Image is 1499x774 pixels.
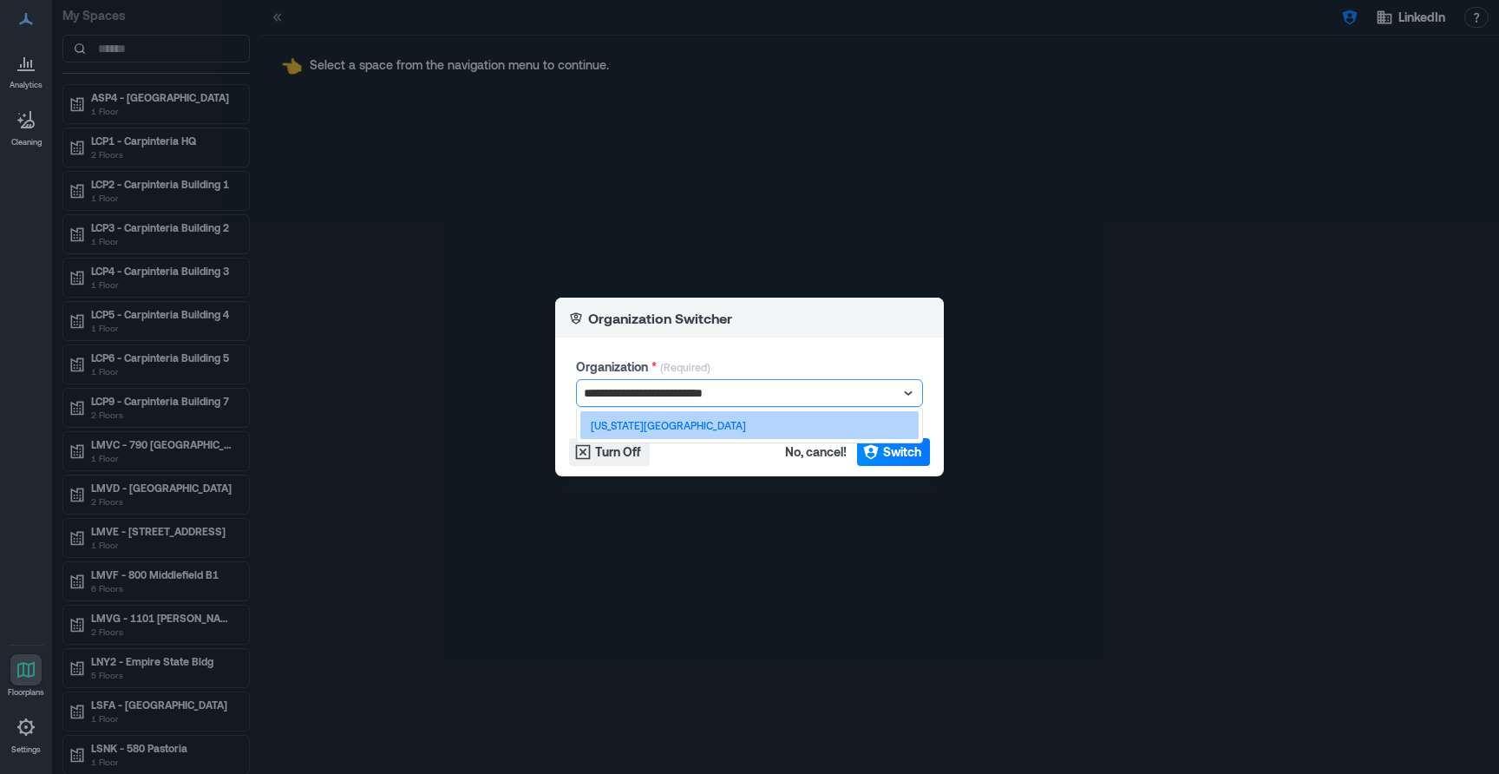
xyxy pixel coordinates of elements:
button: No, cancel! [780,438,852,466]
label: Organization [576,358,657,376]
span: Turn Off [595,443,641,461]
button: Switch [857,438,930,466]
p: (Required) [660,360,710,379]
button: Turn Off [569,438,650,466]
p: [US_STATE][GEOGRAPHIC_DATA] [591,418,746,432]
p: Organization Switcher [588,308,732,329]
span: Switch [883,443,921,461]
span: No, cancel! [785,443,847,461]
